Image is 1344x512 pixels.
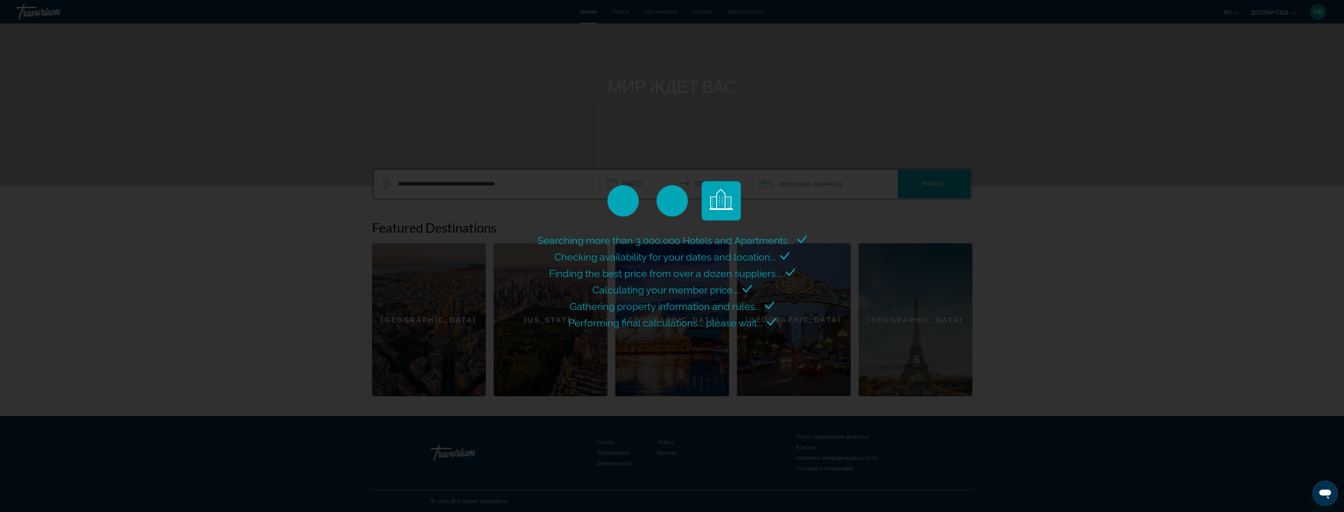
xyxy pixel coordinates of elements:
span: Finding the best price from over a dozen suppliers... [549,268,782,279]
iframe: Кнопка запуска окна обмена сообщениями [1313,481,1338,506]
span: Checking availability for your dates and location... [554,251,776,263]
span: Gathering property information and rules... [570,301,761,312]
span: Calculating your member price... [593,284,739,296]
span: Searching more than 3,000,000 Hotels and Apartments... [538,235,793,246]
span: Performing final calculations... please wait... [568,317,763,329]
